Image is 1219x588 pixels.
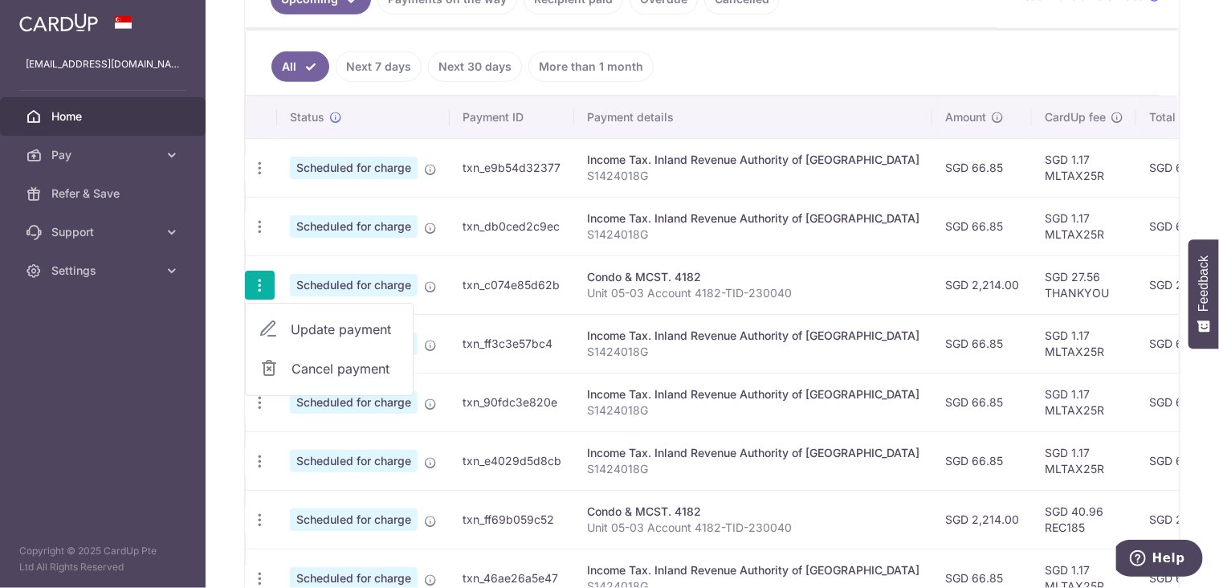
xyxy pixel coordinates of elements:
div: Income Tax. Inland Revenue Authority of [GEOGRAPHIC_DATA] [587,386,919,402]
p: S1424018G [587,402,919,419]
div: Income Tax. Inland Revenue Authority of [GEOGRAPHIC_DATA] [587,328,919,344]
a: Next 7 days [336,51,422,82]
button: Feedback - Show survey [1188,239,1219,349]
p: S1424018G [587,168,919,184]
th: Payment ID [450,96,574,138]
td: txn_90fdc3e820e [450,373,574,431]
td: txn_c074e85d62b [450,255,574,314]
span: Scheduled for charge [290,508,418,531]
a: All [271,51,329,82]
td: SGD 1.17 MLTAX25R [1032,373,1136,431]
p: Unit 05-03 Account 4182-TID-230040 [587,520,919,536]
p: S1424018G [587,461,919,477]
span: Support [51,224,157,240]
td: SGD 66.85 [932,197,1032,255]
td: SGD 2,214.00 [932,255,1032,314]
iframe: Opens a widget where you can find more information [1116,540,1203,580]
span: Pay [51,147,157,163]
td: txn_db0ced2c9ec [450,197,574,255]
td: SGD 40.96 REC185 [1032,490,1136,549]
td: SGD 66.85 [932,314,1032,373]
span: CardUp fee [1045,109,1106,125]
td: SGD 1.17 MLTAX25R [1032,197,1136,255]
span: Scheduled for charge [290,215,418,238]
div: Condo & MCST. 4182 [587,504,919,520]
span: Amount [945,109,986,125]
div: Income Tax. Inland Revenue Authority of [GEOGRAPHIC_DATA] [587,445,919,461]
span: Total amt. [1149,109,1202,125]
td: txn_ff69b059c52 [450,490,574,549]
p: S1424018G [587,344,919,360]
span: Feedback [1197,255,1211,312]
p: Unit 05-03 Account 4182-TID-230040 [587,285,919,301]
p: [EMAIL_ADDRESS][DOMAIN_NAME] [26,56,180,72]
td: SGD 66.85 [932,431,1032,490]
span: Status [290,109,324,125]
td: SGD 27.56 THANKYOU [1032,255,1136,314]
th: Payment details [574,96,932,138]
td: SGD 66.85 [932,138,1032,197]
td: SGD 66.85 [932,373,1032,431]
span: Refer & Save [51,186,157,202]
p: S1424018G [587,227,919,243]
img: CardUp [19,13,98,32]
span: Scheduled for charge [290,391,418,414]
span: Home [51,108,157,125]
td: txn_ff3c3e57bc4 [450,314,574,373]
span: Scheduled for charge [290,274,418,296]
div: Condo & MCST. 4182 [587,269,919,285]
a: More than 1 month [528,51,654,82]
div: Income Tax. Inland Revenue Authority of [GEOGRAPHIC_DATA] [587,152,919,168]
span: Settings [51,263,157,279]
div: Income Tax. Inland Revenue Authority of [GEOGRAPHIC_DATA] [587,210,919,227]
td: SGD 1.17 MLTAX25R [1032,138,1136,197]
td: txn_e9b54d32377 [450,138,574,197]
span: Scheduled for charge [290,157,418,179]
td: txn_e4029d5d8cb [450,431,574,490]
td: SGD 2,214.00 [932,490,1032,549]
span: Scheduled for charge [290,450,418,472]
div: Income Tax. Inland Revenue Authority of [GEOGRAPHIC_DATA] [587,562,919,578]
td: SGD 1.17 MLTAX25R [1032,431,1136,490]
a: Next 30 days [428,51,522,82]
td: SGD 1.17 MLTAX25R [1032,314,1136,373]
